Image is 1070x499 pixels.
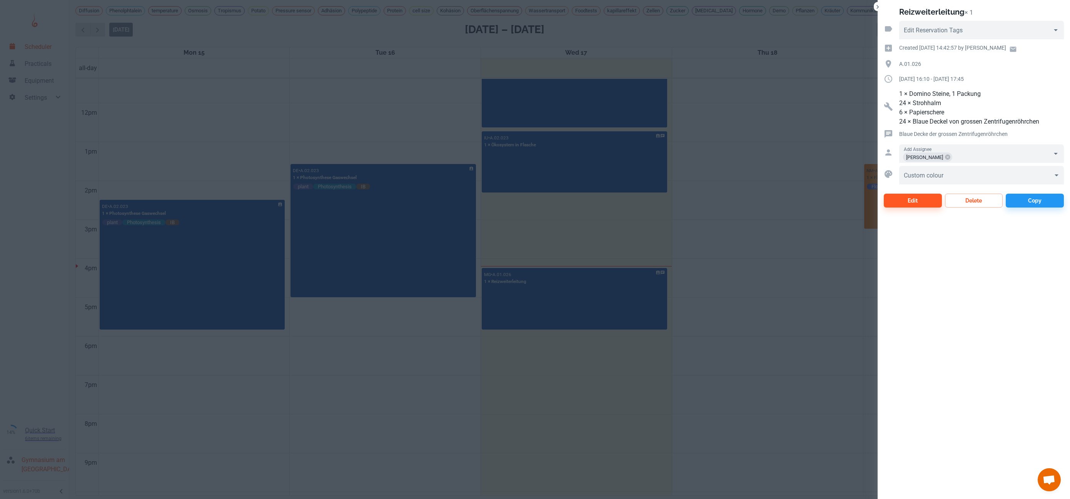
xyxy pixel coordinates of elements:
p: 24 × Blaue Deckel von grossen Zentrifugenröhrchen [899,117,1064,126]
button: Open [1050,25,1061,35]
p: 24 × Strohhalm [899,99,1064,108]
svg: Creation time [884,44,893,53]
div: ​ [899,166,1064,184]
svg: Assigned to [884,148,893,157]
div: Chat öffnen [1038,468,1061,491]
button: Delete [945,194,1003,208]
svg: Duration [884,74,893,84]
svg: Resources [884,102,893,111]
svg: Reservation comment [884,129,893,139]
a: Email user [1006,42,1020,56]
button: Edit [884,194,942,208]
svg: Reservation tags [884,24,893,33]
button: Copy [1006,194,1064,208]
p: Blaue Decke der grossen Zentrifugenröhrchen [899,130,1064,138]
h2: Reizweiterleitung [899,7,965,17]
button: Open [1050,148,1061,159]
button: Close [874,3,881,11]
p: [DATE] 16:10 - [DATE] 17:45 [899,75,1064,83]
p: × 1 [965,9,973,16]
p: A.01.026 [899,60,1064,68]
p: 6 × Papierschere [899,108,1064,117]
span: [PERSON_NAME] [903,153,946,162]
div: [PERSON_NAME] [903,152,952,162]
p: 1 × Domino Steine, 1 Packung [899,89,1064,99]
label: Add Assignee [904,146,931,152]
svg: Custom colour [884,169,893,179]
svg: Location [884,59,893,69]
p: Created [DATE] 14:42:57 by [PERSON_NAME] [899,44,1006,52]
